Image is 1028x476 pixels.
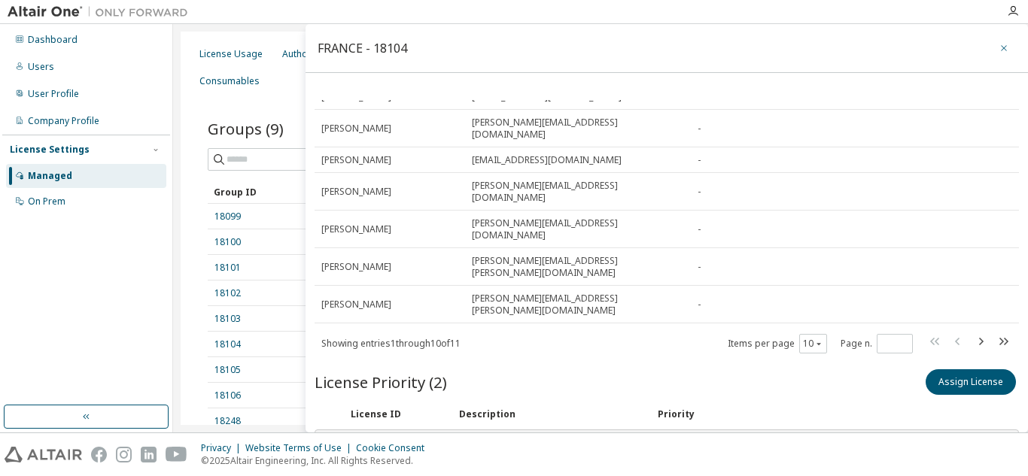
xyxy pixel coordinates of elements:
[214,236,241,248] a: 18100
[116,447,132,462] img: instagram.svg
[698,154,701,166] span: -
[214,415,241,427] a: 18248
[472,293,684,317] span: [PERSON_NAME][EMAIL_ADDRESS][PERSON_NAME][DOMAIN_NAME]
[356,442,433,454] div: Cookie Consent
[472,117,684,141] span: [PERSON_NAME][EMAIL_ADDRESS][DOMAIN_NAME]
[698,186,701,198] span: -
[472,180,684,204] span: [PERSON_NAME][EMAIL_ADDRESS][DOMAIN_NAME]
[698,123,701,135] span: -
[141,447,157,462] img: linkedin.svg
[28,115,99,127] div: Company Profile
[728,334,827,353] span: Items per page
[321,186,391,198] span: [PERSON_NAME]
[214,287,241,299] a: 18102
[321,299,391,311] span: [PERSON_NAME]
[28,61,54,73] div: Users
[318,42,407,54] div: FRANCE - 18104
[321,123,391,135] span: [PERSON_NAME]
[321,337,461,350] span: Showing entries 1 through 10 of 11
[214,364,241,376] a: 18105
[201,454,433,467] p: © 2025 Altair Engineering, Inc. All Rights Reserved.
[315,371,447,393] span: License Priority (2)
[199,75,260,87] div: Consumables
[698,261,701,273] span: -
[214,211,241,223] a: 18099
[472,217,684,241] span: [PERSON_NAME][EMAIL_ADDRESS][DOMAIN_NAME]
[321,154,391,166] span: [PERSON_NAME]
[214,338,241,350] a: 18104
[841,334,913,353] span: Page n.
[5,447,82,462] img: altair_logo.svg
[658,408,695,420] div: Priority
[351,408,441,420] div: License ID
[282,48,373,60] div: Authorized Machines
[321,261,391,273] span: [PERSON_NAME]
[698,299,701,311] span: -
[803,338,823,350] button: 10
[166,447,187,462] img: youtube.svg
[214,313,241,325] a: 18103
[698,223,701,235] span: -
[28,88,79,100] div: User Profile
[245,442,356,454] div: Website Terms of Use
[28,196,65,208] div: On Prem
[28,34,78,46] div: Dashboard
[214,262,241,274] a: 18101
[208,118,284,139] span: Groups (9)
[214,390,241,402] a: 18106
[10,144,90,156] div: License Settings
[28,170,72,182] div: Managed
[214,180,352,204] div: Group ID
[199,48,263,60] div: License Usage
[8,5,196,20] img: Altair One
[926,369,1016,395] button: Assign License
[91,447,107,462] img: facebook.svg
[321,223,391,235] span: [PERSON_NAME]
[472,255,684,279] span: [PERSON_NAME][EMAIL_ADDRESS][PERSON_NAME][DOMAIN_NAME]
[459,408,640,420] div: Description
[201,442,245,454] div: Privacy
[472,154,622,166] span: [EMAIL_ADDRESS][DOMAIN_NAME]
